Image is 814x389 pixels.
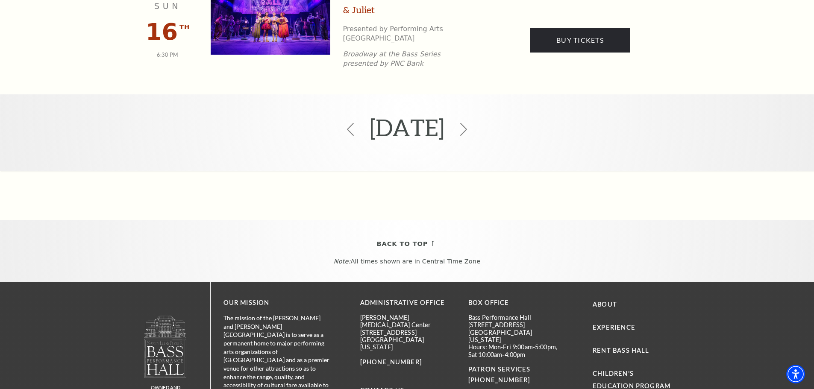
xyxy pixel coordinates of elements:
p: PATRON SERVICES [PHONE_NUMBER] [468,364,564,386]
p: [GEOGRAPHIC_DATA][US_STATE] [360,336,455,351]
p: [PHONE_NUMBER] [360,357,455,368]
a: Experience [593,324,635,331]
p: BOX OFFICE [468,298,564,308]
span: Back To Top [377,239,428,249]
a: About [593,301,617,308]
p: Hours: Mon-Fri 9:00am-5:00pm, Sat 10:00am-4:00pm [468,343,564,358]
a: & Juliet [343,3,375,17]
a: Buy Tickets [530,28,630,52]
span: 16 [146,18,178,45]
span: 6:30 PM [157,52,179,58]
p: Administrative Office [360,298,455,308]
p: Presented by Performing Arts [GEOGRAPHIC_DATA] [343,24,476,44]
div: Accessibility Menu [786,365,805,383]
svg: Click to view the next month [457,123,470,136]
span: th [179,22,190,32]
a: Rent Bass Hall [593,347,649,354]
p: [STREET_ADDRESS] [360,329,455,336]
em: Note: [334,258,351,265]
p: OUR MISSION [223,298,330,308]
svg: Click to view the previous month [344,123,357,136]
h2: [DATE] [370,101,444,154]
p: Bass Performance Hall [468,314,564,321]
p: [PERSON_NAME][MEDICAL_DATA] Center [360,314,455,329]
p: [GEOGRAPHIC_DATA][US_STATE] [468,329,564,344]
img: owned and operated by Performing Arts Fort Worth, A NOT-FOR-PROFIT 501(C)3 ORGANIZATION [144,315,187,378]
p: Broadway at the Bass Series presented by PNC Bank [343,50,476,69]
p: [STREET_ADDRESS] [468,321,564,328]
p: All times shown are in Central Time Zone [8,258,806,265]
